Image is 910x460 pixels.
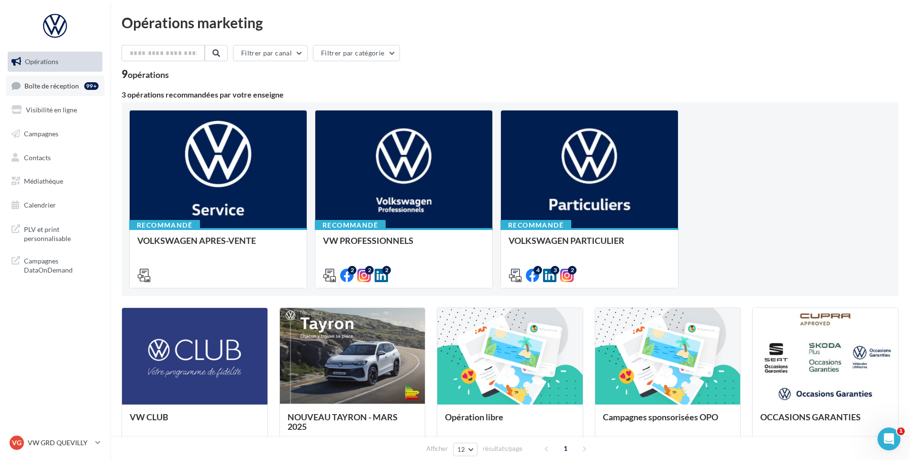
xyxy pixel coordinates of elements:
a: Boîte de réception99+ [6,76,104,96]
span: VOLKSWAGEN APRES-VENTE [137,235,256,246]
span: Opération libre [445,412,503,422]
a: Calendrier [6,195,104,215]
div: 4 [533,266,542,274]
div: Opérations marketing [122,15,899,30]
span: Médiathèque [24,177,63,185]
span: 12 [457,446,466,453]
div: 2 [382,266,391,274]
a: Médiathèque [6,171,104,191]
span: VG [12,438,22,448]
div: 2 [348,266,356,274]
span: Contacts [24,153,51,161]
button: Filtrer par catégorie [313,45,400,61]
span: Campagnes DataOnDemand [24,254,99,275]
span: résultats/page [483,444,522,453]
button: 12 [453,443,477,456]
div: 99+ [84,82,99,90]
div: 2 [568,266,577,274]
span: OCCASIONS GARANTIES [760,412,861,422]
div: Recommandé [315,220,386,230]
a: Campagnes DataOnDemand [6,251,104,279]
div: 2 [365,266,374,274]
span: NOUVEAU TAYRON - MARS 2025 [288,412,398,432]
div: 3 opérations recommandées par votre enseigne [122,91,899,99]
div: Recommandé [129,220,200,230]
span: Opérations [25,57,58,66]
span: Visibilité en ligne [26,106,77,114]
span: Campagnes sponsorisées OPO [603,412,718,422]
a: Visibilité en ligne [6,100,104,120]
span: Afficher [426,444,448,453]
button: Filtrer par canal [233,45,308,61]
span: Boîte de réception [24,81,79,89]
p: VW GRD QUEVILLY [28,438,91,448]
span: Calendrier [24,201,56,209]
div: 9 [122,69,169,79]
span: VOLKSWAGEN PARTICULIER [509,235,624,246]
a: Opérations [6,52,104,72]
a: VG VW GRD QUEVILLY [8,434,102,452]
a: Campagnes [6,124,104,144]
a: PLV et print personnalisable [6,219,104,247]
span: 1 [558,441,573,456]
div: opérations [128,70,169,79]
div: Recommandé [500,220,571,230]
span: Campagnes [24,130,58,138]
div: 3 [551,266,559,274]
span: PLV et print personnalisable [24,223,99,243]
span: 1 [897,427,905,435]
span: VW PROFESSIONNELS [323,235,413,246]
span: VW CLUB [130,412,168,422]
a: Contacts [6,148,104,168]
iframe: Intercom live chat [877,427,900,450]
